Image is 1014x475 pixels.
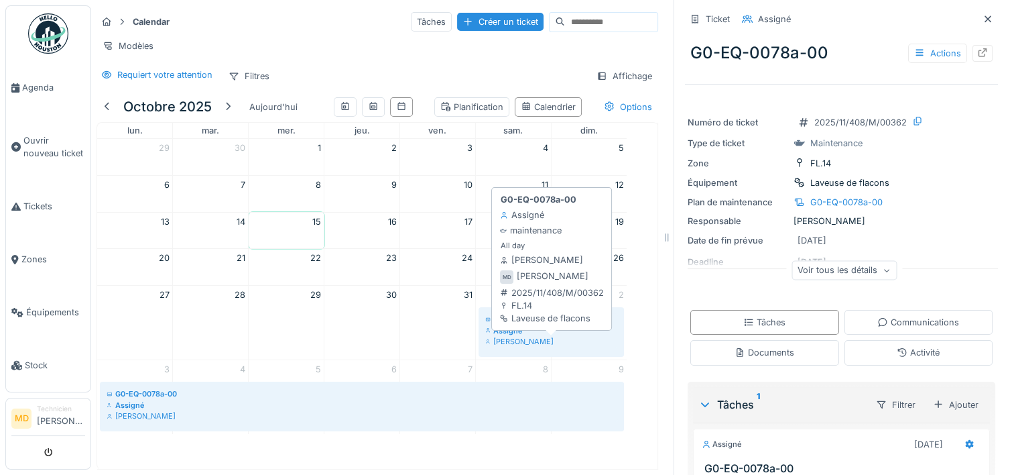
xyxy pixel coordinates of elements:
a: Agenda [6,61,90,114]
div: Numéro de ticket [688,116,788,129]
td: 21 octobre 2025 [173,249,249,286]
div: 2025/11/408/M/00362 [814,116,907,129]
span: Stock [25,359,85,372]
td: 7 novembre 2025 [399,360,475,435]
td: 2 octobre 2025 [324,139,400,175]
a: 9 novembre 2025 [616,360,627,378]
td: 23 octobre 2025 [324,249,400,286]
span: Zones [21,253,85,266]
a: 8 novembre 2025 [540,360,551,378]
a: 6 octobre 2025 [162,176,172,194]
a: 16 octobre 2025 [385,213,399,231]
div: maintenance [500,224,561,237]
div: Voir tous les détails [791,260,897,280]
a: lundi [125,123,145,138]
a: Stock [6,339,90,392]
span: Agenda [22,81,85,94]
td: 6 novembre 2025 [324,360,400,435]
td: 5 novembre 2025 [249,360,324,435]
a: Zones [6,233,90,286]
div: G0-EQ-0078a-00 [107,388,617,399]
a: 17 octobre 2025 [462,213,475,231]
a: Tickets [6,180,90,233]
td: 18 octobre 2025 [475,212,551,249]
a: 1 octobre 2025 [315,139,324,157]
a: 20 octobre 2025 [156,249,172,267]
div: Technicien [37,404,85,414]
a: 29 septembre 2025 [156,139,172,157]
a: 4 novembre 2025 [237,360,248,378]
div: Assigné [107,400,617,411]
div: Responsable [688,215,788,227]
span: Ouvrir nouveau ticket [23,134,85,160]
a: 24 octobre 2025 [459,249,475,267]
h5: octobre 2025 [123,99,212,115]
a: dimanche [578,123,600,138]
a: 2 novembre 2025 [616,286,627,304]
a: 15 octobre 2025 [310,213,324,231]
a: 28 octobre 2025 [232,286,248,304]
a: 7 octobre 2025 [238,176,248,194]
td: 27 octobre 2025 [97,286,173,360]
td: 15 octobre 2025 [249,212,324,249]
td: 22 octobre 2025 [249,249,324,286]
div: FL.14 [500,299,603,312]
li: [PERSON_NAME] [37,404,85,433]
div: Documents [735,346,794,359]
td: 1 octobre 2025 [249,139,324,175]
div: MD [500,270,513,284]
li: MD [11,409,31,429]
div: Laveuse de flacons [500,312,603,325]
a: 9 octobre 2025 [389,176,399,194]
small: All day [500,240,524,252]
div: Activité [897,346,940,359]
div: Tâches [698,397,865,413]
td: 12 octobre 2025 [551,175,627,212]
div: Tâches [743,316,785,329]
td: 4 octobre 2025 [475,139,551,175]
div: [DATE] [798,234,826,247]
a: 31 octobre 2025 [461,286,475,304]
div: Communications [877,316,959,329]
a: Ouvrir nouveau ticket [6,114,90,180]
a: 8 octobre 2025 [313,176,324,194]
a: mardi [199,123,222,138]
div: Actions [908,44,967,63]
a: 4 octobre 2025 [540,139,551,157]
a: 3 novembre 2025 [162,360,172,378]
div: Ticket [706,13,730,25]
div: [PERSON_NAME] [516,270,588,282]
div: [PERSON_NAME] [485,336,617,347]
div: Filtres [223,66,275,86]
div: G0-EQ-0078a-00 [810,196,883,209]
div: Affichage [590,66,658,86]
div: G0-EQ-0078a-00 [485,314,617,325]
div: FL.14 [810,157,831,170]
a: 29 octobre 2025 [308,286,324,304]
td: 16 octobre 2025 [324,212,400,249]
div: Type de ticket [688,137,788,150]
div: Calendrier [521,101,576,113]
div: Assigné [485,325,617,336]
img: Badge_color-CXgf-gQk.svg [28,13,68,54]
span: Équipements [26,306,85,319]
a: 10 octobre 2025 [461,176,475,194]
div: Options [598,97,658,117]
div: Laveuse de flacons [810,176,889,189]
a: 5 octobre 2025 [616,139,627,157]
sup: 1 [757,397,760,413]
a: mercredi [275,123,298,138]
strong: Calendar [127,15,175,28]
a: 7 novembre 2025 [465,360,475,378]
div: Aujourd'hui [244,98,303,116]
a: 19 octobre 2025 [613,213,627,231]
div: Assigné [500,209,544,221]
strong: G0-EQ-0078a-00 [500,193,576,206]
div: Tâches [411,12,452,32]
a: 2 octobre 2025 [389,139,399,157]
td: 10 octobre 2025 [399,175,475,212]
div: [PERSON_NAME] [107,411,617,421]
td: 6 octobre 2025 [97,175,173,212]
a: Équipements [6,286,90,339]
td: 25 octobre 2025 [475,249,551,286]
